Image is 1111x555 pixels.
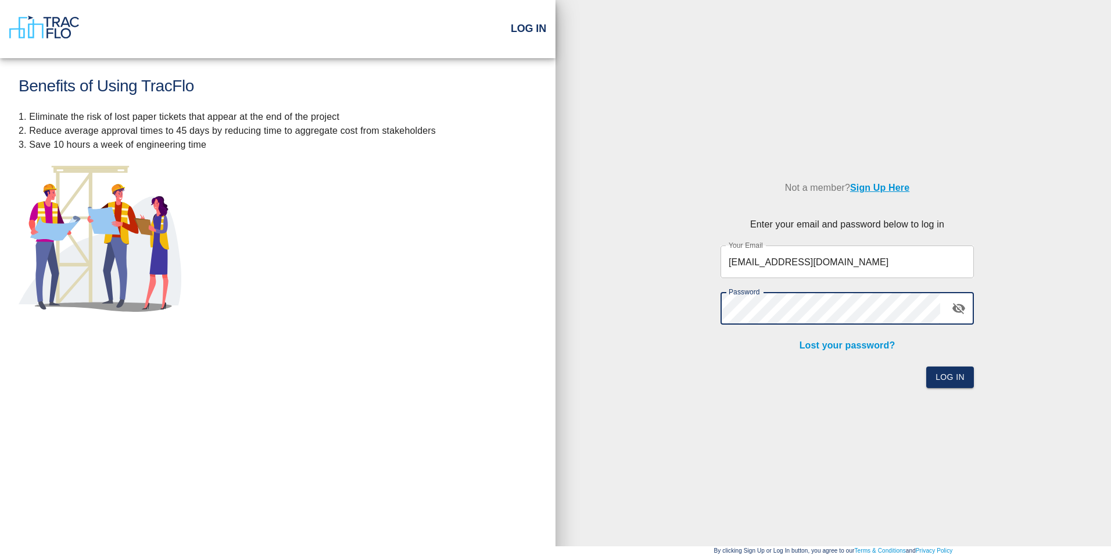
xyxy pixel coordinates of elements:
p: 1. Eliminate the risk of lost paper tickets that appear at the end of the project 2. Reduce avera... [19,110,537,152]
button: toggle password visibility [945,294,973,322]
iframe: Chat Widget [1053,499,1111,555]
a: Sign Up Here [850,183,909,193]
h2: Log In [511,23,546,35]
p: By clicking Sign Up or Log In button, you agree to our and [555,546,1111,555]
h1: Benefits of Using TracFlo [19,77,537,96]
p: Enter your email and password below to log in [721,218,974,232]
button: Log In [926,367,974,388]
a: Lost your password? [800,340,895,350]
img: illustration [19,166,181,312]
a: Terms & Conditions [854,547,905,554]
label: Password [729,287,760,297]
img: TracFlo [9,16,79,39]
a: Privacy Policy [916,547,953,554]
p: Not a member? [721,172,974,204]
label: Your Email [729,240,763,250]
